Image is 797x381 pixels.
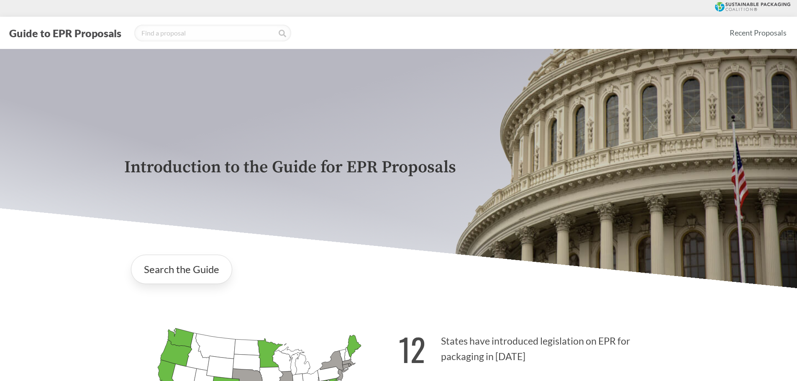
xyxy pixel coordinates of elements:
[399,326,425,372] strong: 12
[131,255,232,284] a: Search the Guide
[134,25,291,41] input: Find a proposal
[399,321,673,372] p: States have introduced legislation on EPR for packaging in [DATE]
[7,26,124,40] button: Guide to EPR Proposals
[124,158,673,177] p: Introduction to the Guide for EPR Proposals
[726,23,790,42] a: Recent Proposals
